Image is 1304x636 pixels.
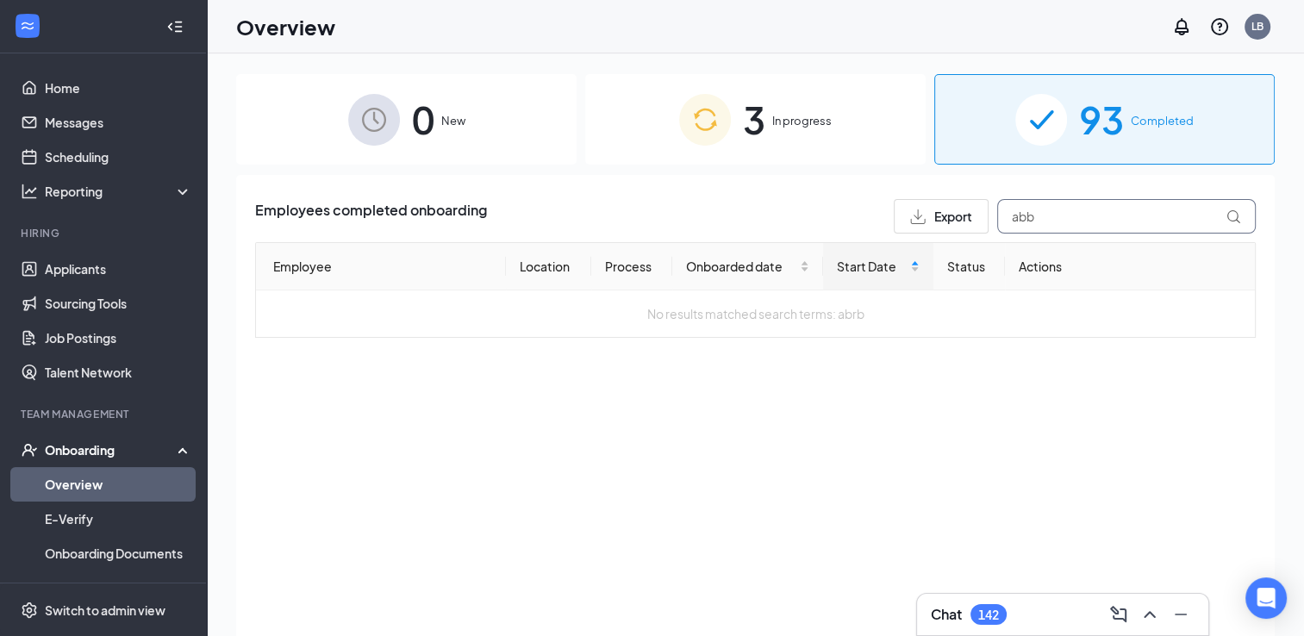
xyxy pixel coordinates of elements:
button: Minimize [1167,601,1195,628]
a: Scheduling [45,140,192,174]
th: Status [933,243,1006,290]
div: LB [1251,19,1263,34]
th: Location [506,243,591,290]
span: New [441,112,465,129]
a: Talent Network [45,355,192,390]
div: 142 [978,608,999,622]
th: Onboarded date [672,243,823,290]
th: Employee [256,243,506,290]
a: Job Postings [45,321,192,355]
svg: Notifications [1171,16,1192,37]
span: Completed [1131,112,1194,129]
svg: ComposeMessage [1108,604,1129,625]
span: Export [934,210,972,222]
a: Activity log [45,571,192,605]
div: Reporting [45,183,193,200]
div: Team Management [21,407,189,421]
div: Hiring [21,226,189,240]
a: Onboarding Documents [45,536,192,571]
th: Actions [1005,243,1255,290]
span: 3 [743,90,765,149]
svg: WorkstreamLogo [19,17,36,34]
svg: Minimize [1170,604,1191,625]
button: ChevronUp [1136,601,1164,628]
svg: UserCheck [21,441,38,458]
span: In progress [772,112,832,129]
span: 0 [412,90,434,149]
svg: Settings [21,602,38,619]
span: Employees completed onboarding [255,199,487,234]
a: Sourcing Tools [45,286,192,321]
th: Process [591,243,673,290]
div: Onboarding [45,441,178,458]
h1: Overview [236,12,335,41]
span: 93 [1079,90,1124,149]
div: Open Intercom Messenger [1245,577,1287,619]
a: Home [45,71,192,105]
svg: Collapse [166,18,184,35]
a: Overview [45,467,192,502]
svg: ChevronUp [1139,604,1160,625]
input: Search by Name, Job Posting, or Process [997,199,1256,234]
svg: QuestionInfo [1209,16,1230,37]
span: Start Date [837,257,907,276]
button: Export [894,199,989,234]
td: No results matched search terms: abrb [256,290,1255,337]
button: ComposeMessage [1105,601,1132,628]
span: Onboarded date [686,257,796,276]
a: Messages [45,105,192,140]
svg: Analysis [21,183,38,200]
a: E-Verify [45,502,192,536]
a: Applicants [45,252,192,286]
h3: Chat [931,605,962,624]
div: Switch to admin view [45,602,165,619]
